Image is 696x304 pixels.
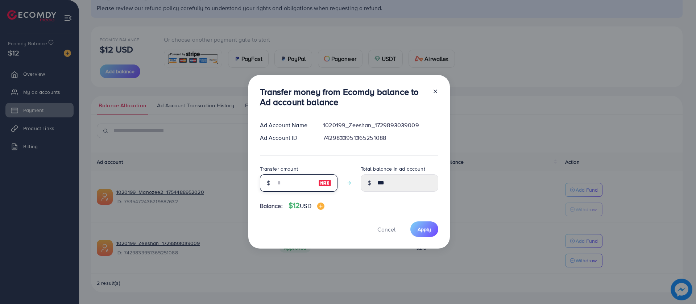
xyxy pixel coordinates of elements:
span: Balance: [260,202,283,210]
div: Ad Account Name [254,121,318,129]
h3: Transfer money from Ecomdy balance to Ad account balance [260,87,427,108]
h4: $12 [289,201,324,210]
span: Cancel [377,225,395,233]
div: 1020199_Zeeshan_1729893039009 [317,121,444,129]
img: image [317,203,324,210]
button: Apply [410,221,438,237]
label: Total balance in ad account [361,165,425,172]
div: Ad Account ID [254,134,318,142]
div: 7429833951365251088 [317,134,444,142]
button: Cancel [368,221,405,237]
span: Apply [418,226,431,233]
img: image [318,179,331,187]
span: USD [300,202,311,210]
label: Transfer amount [260,165,298,172]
